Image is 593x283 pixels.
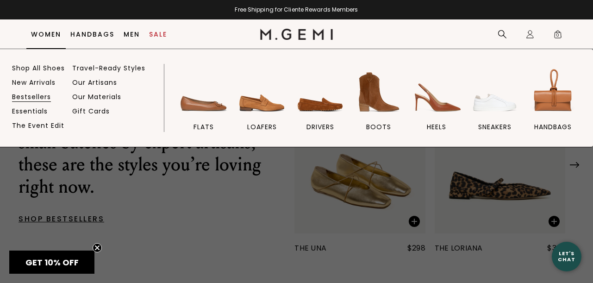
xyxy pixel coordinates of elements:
span: handbags [534,123,572,131]
a: flats [176,66,232,147]
span: 0 [553,31,562,41]
a: drivers [292,66,348,147]
div: Let's Chat [552,251,581,262]
img: flats [178,66,230,118]
a: loafers [234,66,290,147]
img: loafers [236,66,288,118]
span: sneakers [478,123,512,131]
a: Gift Cards [72,107,110,115]
a: New Arrivals [12,78,56,87]
a: Our Artisans [72,78,117,87]
img: BOOTS [353,66,405,118]
img: drivers [294,66,346,118]
a: Travel-Ready Styles [72,64,145,72]
button: Close teaser [93,243,102,252]
a: BOOTS [350,66,406,147]
img: sneakers [469,66,521,118]
span: GET 10% OFF [25,257,79,268]
div: GET 10% OFFClose teaser [9,251,94,274]
a: Our Materials [72,93,121,101]
span: loafers [247,123,277,131]
a: Sale [149,31,167,38]
a: The Event Edit [12,121,64,130]
img: handbags [527,66,579,118]
a: Women [31,31,61,38]
a: Shop All Shoes [12,64,65,72]
a: Handbags [70,31,114,38]
a: heels [409,66,465,147]
img: heels [411,66,462,118]
span: drivers [306,123,334,131]
a: handbags [525,66,581,147]
span: heels [427,123,446,131]
span: flats [194,123,214,131]
a: Essentials [12,107,48,115]
img: M.Gemi [260,29,333,40]
a: sneakers [467,66,523,147]
a: Bestsellers [12,93,51,101]
a: Men [124,31,140,38]
span: BOOTS [366,123,391,131]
